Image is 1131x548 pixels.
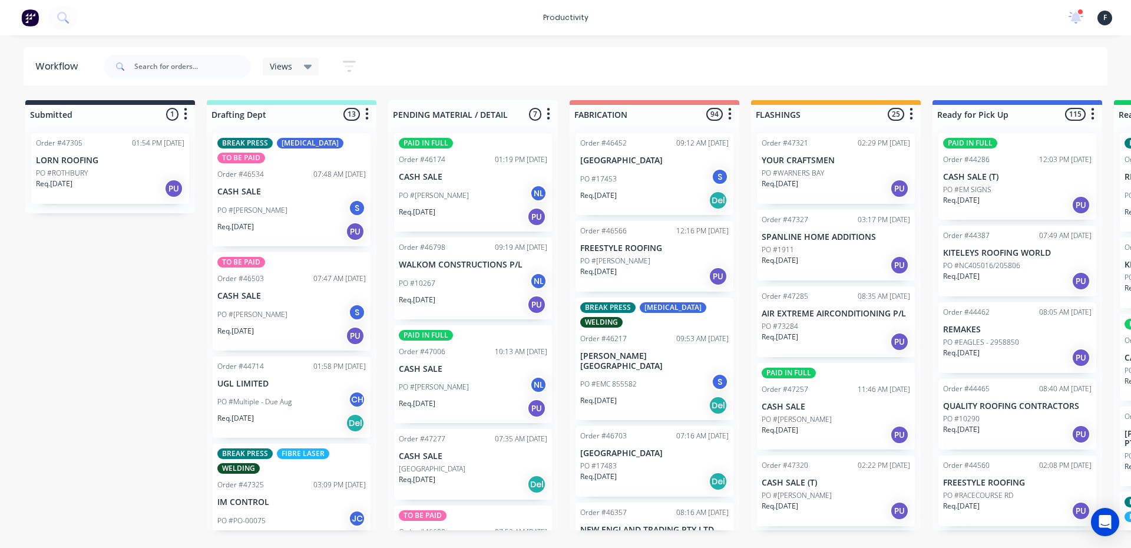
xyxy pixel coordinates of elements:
p: Req. [DATE] [580,395,617,406]
div: PU [164,179,183,198]
div: PU [1072,348,1090,367]
div: Order #4732002:22 PM [DATE]CASH SALE (T)PO #[PERSON_NAME]Req.[DATE]PU [757,455,915,526]
p: PO #RACECOURSE RD [943,490,1013,501]
div: Order #4446208:05 AM [DATE]REMAKESPO #EAGLES - 2958850Req.[DATE]PU [938,302,1096,373]
p: Req. [DATE] [399,295,435,305]
p: PO #[PERSON_NAME] [399,190,469,201]
div: [MEDICAL_DATA] [640,302,706,313]
p: CASH SALE [762,402,910,412]
div: Del [527,475,546,494]
div: NL [530,272,547,290]
p: Req. [DATE] [762,501,798,511]
div: Order #4679809:19 AM [DATE]WALKOM CONSTRUCTIONS P/LPO #10267NLReq.[DATE]PU [394,237,552,319]
div: Order #4456002:08 PM [DATE]FREESTYLE ROOFINGPO #RACECOURSE RDReq.[DATE]PU [938,455,1096,526]
p: Req. [DATE] [762,332,798,342]
div: Order #47285 [762,291,808,302]
div: S [348,199,366,217]
div: 09:53 AM [DATE] [676,334,729,344]
p: PO #Multiple - Due Aug [217,397,292,407]
div: CH [348,391,366,408]
div: PU [346,326,365,345]
div: BREAK PRESS[MEDICAL_DATA]TO BE PAIDOrder #4653407:48 AM [DATE]CASH SALEPO #[PERSON_NAME]SReq.[DAT... [213,133,371,246]
p: Req. [DATE] [943,348,980,358]
div: Order #46217 [580,334,627,344]
div: 12:03 PM [DATE] [1039,154,1092,165]
p: PO #1911 [762,245,794,255]
div: Order #4732102:29 PM [DATE]YOUR CRAFTSMENPO #WARNERS BAYReq.[DATE]PU [757,133,915,204]
div: S [348,303,366,321]
div: Order #4728508:35 AM [DATE]AIR EXTREME AIRCONDITIONING P/LPO #73284Req.[DATE]PU [757,286,915,357]
p: CASH SALE (T) [762,478,910,488]
div: PU [527,295,546,314]
div: PU [890,332,909,351]
div: Order #46608 [399,527,445,537]
p: PO #NC405016/205806 [943,260,1020,271]
div: TO BE PAID [217,153,265,163]
div: PU [709,267,727,286]
p: Req. [DATE] [943,271,980,282]
p: Req. [DATE] [580,471,617,482]
p: [GEOGRAPHIC_DATA] [399,464,465,474]
p: AIR EXTREME AIRCONDITIONING P/L [762,309,910,319]
div: 09:19 AM [DATE] [495,242,547,253]
p: CASH SALE [217,187,366,197]
p: PO #[PERSON_NAME] [217,205,287,216]
div: 02:29 PM [DATE] [858,138,910,148]
div: Order #46534 [217,169,264,180]
div: Order #4471401:58 PM [DATE]UGL LIMITEDPO #Multiple - Due AugCHReq.[DATE]Del [213,356,371,438]
div: Order #4656612:16 PM [DATE]FREESTYLE ROOFINGPO #[PERSON_NAME]Req.[DATE]PU [576,221,733,292]
div: Order #47325 [217,480,264,490]
div: Workflow [35,60,84,74]
p: Req. [DATE] [399,398,435,409]
p: FREESTYLE ROOFING [580,243,729,253]
div: PU [1072,196,1090,214]
p: SPANLINE HOME ADDITIONS [762,232,910,242]
div: Order #47006 [399,346,445,357]
div: Del [709,396,727,415]
div: Order #47257 [762,384,808,395]
p: [PERSON_NAME][GEOGRAPHIC_DATA] [580,351,729,371]
p: Req. [DATE] [943,195,980,206]
div: Order #47320 [762,460,808,471]
p: Req. [DATE] [36,179,72,189]
div: PU [1072,272,1090,290]
div: JC [348,510,366,527]
div: 10:13 AM [DATE] [495,346,547,357]
p: Req. [DATE] [580,266,617,277]
div: 09:12 AM [DATE] [676,138,729,148]
p: PO #ROTHBURY [36,168,88,179]
p: CASH SALE [217,291,366,301]
div: 01:58 PM [DATE] [313,361,366,372]
div: Order #44387 [943,230,990,241]
div: Order #47327 [762,214,808,225]
div: PAID IN FULLOrder #4428612:03 PM [DATE]CASH SALE (T)PO #EM SIGNSReq.[DATE]PU [938,133,1096,220]
div: Order #4645209:12 AM [DATE][GEOGRAPHIC_DATA]PO #17453SReq.[DATE]Del [576,133,733,215]
div: 07:52 AM [DATE] [495,527,547,537]
p: FREESTYLE ROOFING [943,478,1092,488]
p: PO #17483 [580,461,617,471]
div: PAID IN FULL [762,368,816,378]
div: Order #44560 [943,460,990,471]
p: PO #[PERSON_NAME] [217,309,287,320]
p: PO #EMC 855582 [580,379,637,389]
div: 07:16 AM [DATE] [676,431,729,441]
p: WALKOM CONSTRUCTIONS P/L [399,260,547,270]
div: Del [346,414,365,433]
div: NL [530,376,547,394]
div: 01:54 PM [DATE] [132,138,184,148]
p: Req. [DATE] [399,474,435,485]
div: PU [890,256,909,275]
p: PO #10267 [399,278,435,289]
p: Req. [DATE] [943,501,980,511]
div: Order #46703 [580,431,627,441]
p: PO #[PERSON_NAME] [762,490,832,501]
p: Req. [DATE] [762,179,798,189]
p: PO #[PERSON_NAME] [399,382,469,392]
div: 03:17 PM [DATE] [858,214,910,225]
div: BREAK PRESS[MEDICAL_DATA]WELDINGOrder #4621709:53 AM [DATE][PERSON_NAME][GEOGRAPHIC_DATA]PO #EMC ... [576,298,733,421]
p: UGL LIMITED [217,379,366,389]
p: PO #WARNERS BAY [762,168,824,179]
p: Req. [DATE] [762,255,798,266]
div: S [711,373,729,391]
div: Order #4727707:35 AM [DATE]CASH SALE[GEOGRAPHIC_DATA]Req.[DATE]Del [394,429,552,500]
